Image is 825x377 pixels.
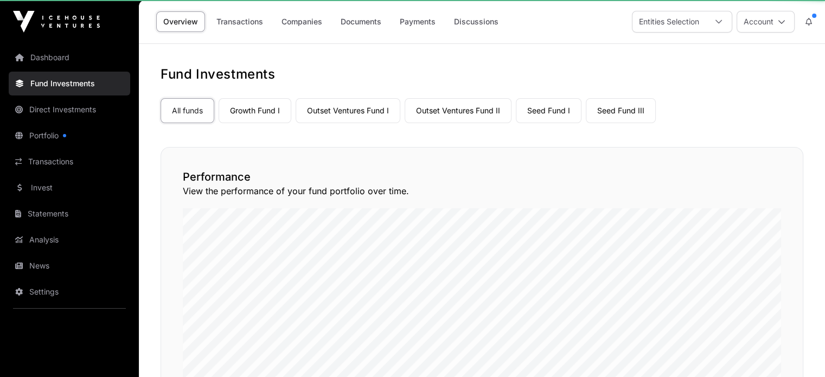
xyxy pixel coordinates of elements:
a: Discussions [447,11,506,32]
a: News [9,254,130,278]
a: Seed Fund I [516,98,581,123]
a: Settings [9,280,130,304]
a: Dashboard [9,46,130,69]
a: Statements [9,202,130,226]
iframe: Chat Widget [771,325,825,377]
a: Transactions [9,150,130,174]
a: Direct Investments [9,98,130,122]
button: Account [737,11,795,33]
a: Portfolio [9,124,130,148]
a: Growth Fund I [219,98,291,123]
a: Documents [334,11,388,32]
a: Outset Ventures Fund I [296,98,400,123]
a: Companies [274,11,329,32]
a: Transactions [209,11,270,32]
img: Icehouse Ventures Logo [13,11,100,33]
div: Entities Selection [632,11,706,32]
a: Payments [393,11,443,32]
a: Outset Ventures Fund II [405,98,511,123]
h2: Performance [183,169,781,184]
p: View the performance of your fund portfolio over time. [183,184,781,197]
a: Invest [9,176,130,200]
a: Seed Fund III [586,98,656,123]
a: Analysis [9,228,130,252]
a: Fund Investments [9,72,130,95]
h1: Fund Investments [161,66,803,83]
a: All funds [161,98,214,123]
a: Overview [156,11,205,32]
